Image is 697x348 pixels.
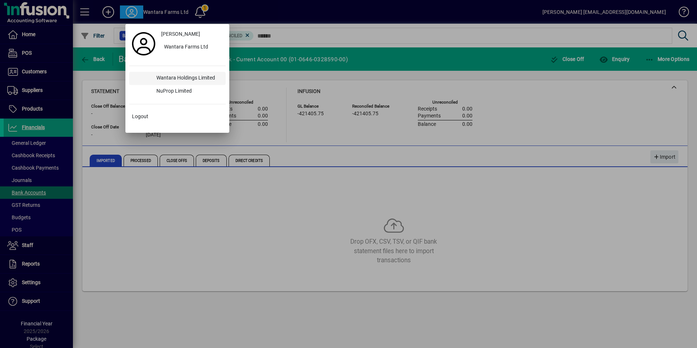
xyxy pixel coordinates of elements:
[129,72,226,85] button: Wantara Holdings Limited
[158,41,226,54] button: Wantara Farms Ltd
[129,37,158,50] a: Profile
[151,72,226,85] div: Wantara Holdings Limited
[132,113,148,120] span: Logout
[161,30,200,38] span: [PERSON_NAME]
[151,85,226,98] div: NuProp Limited
[129,110,226,123] button: Logout
[129,85,226,98] button: NuProp Limited
[158,28,226,41] a: [PERSON_NAME]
